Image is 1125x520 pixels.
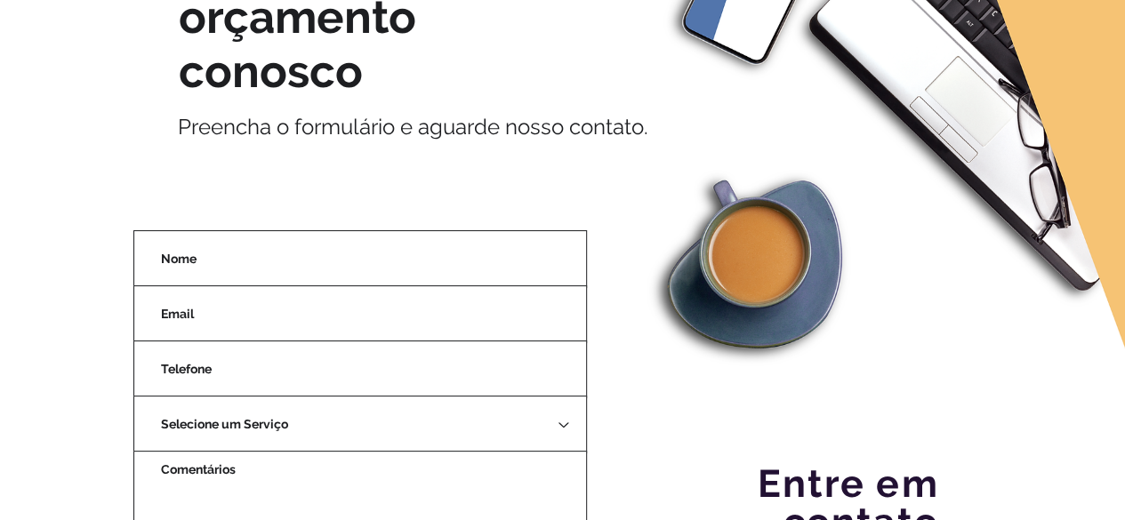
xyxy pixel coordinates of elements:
[178,114,648,140] span: Preencha o formulário e aguarde nosso contato.
[133,230,587,288] input: Nome
[133,285,587,343] input: Email
[133,396,587,453] select: Selecione um Serviço
[133,340,587,398] input: Telefone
